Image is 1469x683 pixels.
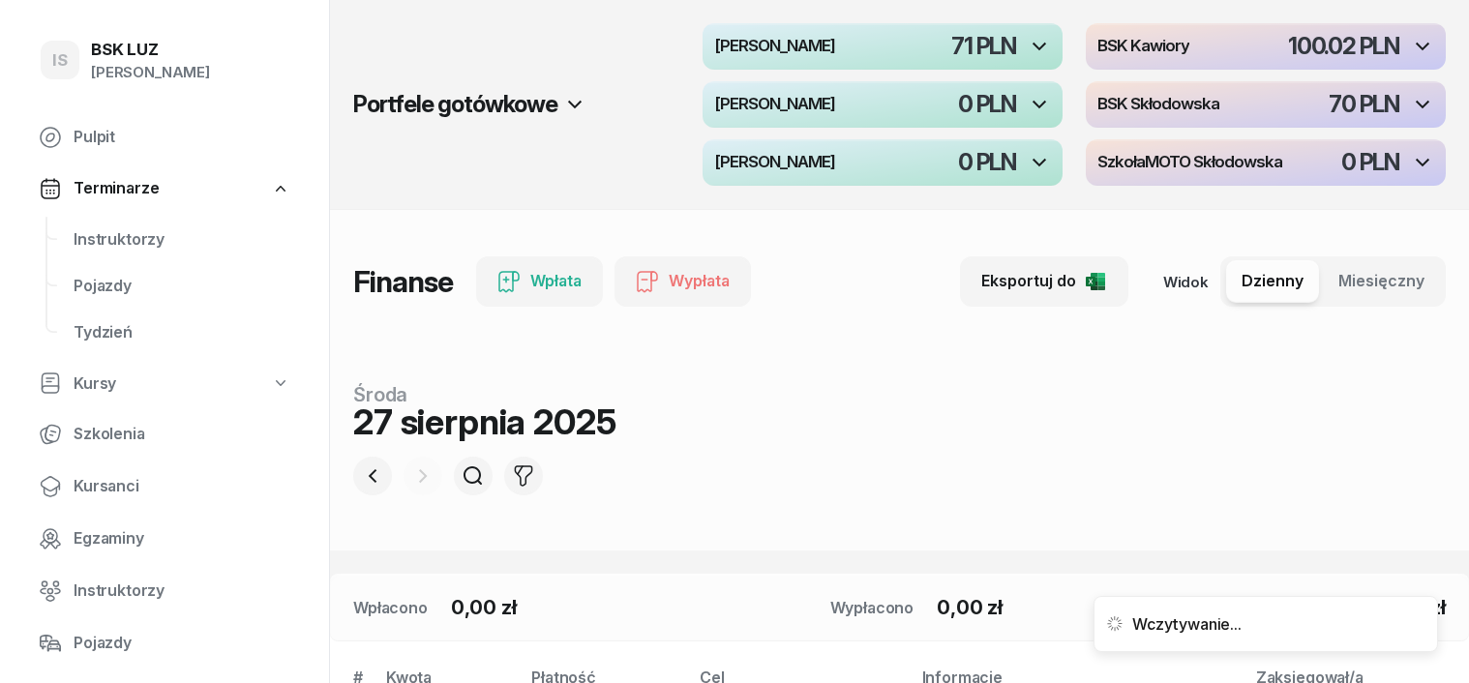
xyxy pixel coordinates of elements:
[714,38,835,55] h4: [PERSON_NAME]
[714,96,835,113] h4: [PERSON_NAME]
[1086,81,1446,128] button: BSK Skłodowska70 PLN
[23,568,306,614] a: Instruktorzy
[1329,93,1399,116] div: 70 PLN
[58,310,306,356] a: Tydzień
[1132,612,1242,636] div: Wczytywanie...
[1242,269,1304,294] span: Dzienny
[74,320,290,345] span: Tydzień
[52,52,68,69] span: IS
[1097,38,1189,55] h4: BSK Kawiory
[497,269,582,294] div: Wpłata
[1226,260,1319,303] button: Dzienny
[74,579,290,604] span: Instruktorzy
[74,422,290,447] span: Szkolenia
[1086,23,1446,70] button: BSK Kawiory100.02 PLN
[74,631,290,656] span: Pojazdy
[703,139,1063,186] button: [PERSON_NAME]0 PLN
[74,526,290,551] span: Egzaminy
[353,404,615,439] div: 27 sierpnia 2025
[58,263,306,310] a: Pojazdy
[23,463,306,510] a: Kursanci
[1341,151,1399,174] div: 0 PLN
[74,125,290,150] span: Pulpit
[960,256,1128,307] button: Eksportuj do
[958,151,1016,174] div: 0 PLN
[74,227,290,252] span: Instruktorzy
[714,154,835,171] h4: [PERSON_NAME]
[476,256,603,307] button: Wpłata
[951,35,1016,58] div: 71 PLN
[1097,154,1282,171] h4: SzkołaMOTO Skłodowska
[353,596,428,619] div: Wpłacono
[23,114,306,161] a: Pulpit
[74,474,290,499] span: Kursanci
[636,269,730,294] div: Wypłata
[23,516,306,562] a: Egzaminy
[1288,35,1399,58] div: 100.02 PLN
[23,620,306,667] a: Pojazdy
[58,217,306,263] a: Instruktorzy
[1323,260,1440,303] button: Miesięczny
[1338,269,1424,294] span: Miesięczny
[353,385,615,404] div: środa
[23,411,306,458] a: Szkolenia
[23,166,306,211] a: Terminarze
[1097,96,1219,113] h4: BSK Skłodowska
[74,176,159,201] span: Terminarze
[703,81,1063,128] button: [PERSON_NAME]0 PLN
[353,264,453,299] h1: Finanse
[703,23,1063,70] button: [PERSON_NAME]71 PLN
[23,362,306,406] a: Kursy
[91,60,210,85] div: [PERSON_NAME]
[74,274,290,299] span: Pojazdy
[91,42,210,58] div: BSK LUZ
[1086,139,1446,186] button: SzkołaMOTO Skłodowska0 PLN
[353,89,557,120] h2: Portfele gotówkowe
[830,596,914,619] div: Wypłacono
[615,256,751,307] button: Wypłata
[981,269,1107,294] div: Eksportuj do
[958,93,1016,116] div: 0 PLN
[74,371,116,397] span: Kursy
